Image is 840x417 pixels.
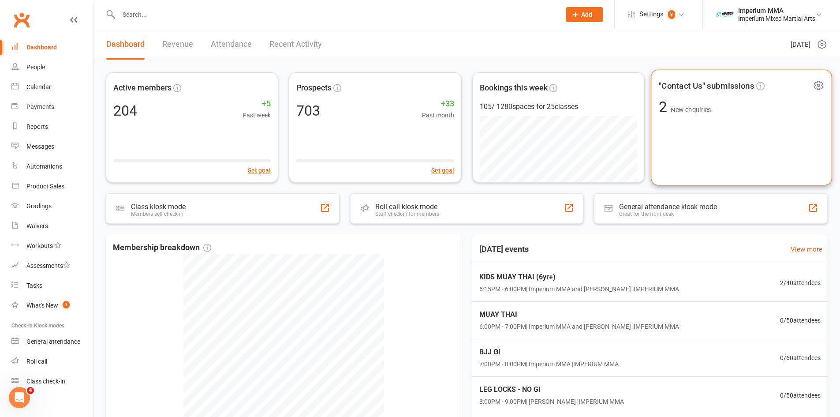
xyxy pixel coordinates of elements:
[11,372,93,391] a: Class kiosk mode
[162,29,193,60] a: Revenue
[243,98,271,110] span: +5
[581,11,592,18] span: Add
[26,262,70,269] div: Assessments
[479,384,624,395] span: LEG LOCKS - NO GI
[26,222,48,229] div: Waivers
[11,117,93,137] a: Reports
[113,241,211,254] span: Membership breakdown
[11,256,93,276] a: Assessments
[566,7,603,22] button: Add
[780,278,821,288] span: 2 / 40 attendees
[791,244,822,255] a: View more
[26,302,58,309] div: What's New
[668,10,675,19] span: 8
[26,242,53,249] div: Workouts
[116,8,554,21] input: Search...
[479,397,624,406] span: 8:00PM - 9:00PM | [PERSON_NAME] | IMPERIUM MMA
[11,38,93,57] a: Dashboard
[26,44,57,51] div: Dashboard
[26,83,51,90] div: Calendar
[26,203,52,210] div: Gradings
[375,203,439,211] div: Roll call kiosk mode
[27,387,34,394] span: 4
[479,346,619,358] span: BJJ GI
[113,82,172,94] span: Active members
[422,110,454,120] span: Past month
[472,241,536,257] h3: [DATE] events
[26,183,64,190] div: Product Sales
[26,338,80,345] div: General attendance
[639,4,664,24] span: Settings
[248,165,271,175] button: Set goal
[479,359,619,369] span: 7:00PM - 8:00PM | Imperium MMA | IMPERIUM MMA
[659,98,671,116] span: 2
[26,103,54,110] div: Payments
[738,7,815,15] div: Imperium MMA
[11,137,93,157] a: Messages
[716,6,734,23] img: thumb_image1639376871.png
[26,64,45,71] div: People
[659,79,754,92] span: "Contact Us" submissions
[375,211,439,217] div: Staff check-in for members
[11,77,93,97] a: Calendar
[479,309,679,320] span: MUAY THAI
[791,39,810,50] span: [DATE]
[113,104,137,118] div: 204
[11,57,93,77] a: People
[11,236,93,256] a: Workouts
[11,216,93,236] a: Waivers
[780,353,821,363] span: 0 / 60 attendees
[63,301,70,308] span: 1
[296,104,320,118] div: 703
[11,276,93,296] a: Tasks
[11,296,93,316] a: What's New1
[26,163,62,170] div: Automations
[296,82,332,94] span: Prospects
[211,29,252,60] a: Attendance
[106,29,145,60] a: Dashboard
[131,211,186,217] div: Members self check-in
[26,143,54,150] div: Messages
[243,110,271,120] span: Past week
[431,165,454,175] button: Set goal
[26,282,42,289] div: Tasks
[780,391,821,400] span: 0 / 50 attendees
[479,322,679,331] span: 6:00PM - 7:00PM | Imperium MMA and [PERSON_NAME] | IMPERIUM MMA
[480,101,637,113] div: 105 / 1280 spaces for 25 classes
[26,123,48,130] div: Reports
[780,316,821,325] span: 0 / 50 attendees
[11,177,93,196] a: Product Sales
[619,203,717,211] div: General attendance kiosk mode
[11,97,93,117] a: Payments
[269,29,322,60] a: Recent Activity
[738,15,815,23] div: Imperium Mixed Martial Arts
[9,387,30,408] iframe: Intercom live chat
[11,157,93,177] a: Automations
[26,358,47,365] div: Roll call
[26,378,65,385] div: Class check-in
[131,203,186,211] div: Class kiosk mode
[619,211,717,217] div: Great for the front desk
[479,284,679,294] span: 5:15PM - 6:00PM | Imperium MMA and [PERSON_NAME] | IMPERIUM MMA
[11,9,33,31] a: Clubworx
[479,271,679,283] span: KIDS MUAY THAI (6yr+)
[671,106,711,114] span: New enquiries
[11,352,93,372] a: Roll call
[11,196,93,216] a: Gradings
[480,82,548,94] span: Bookings this week
[11,332,93,352] a: General attendance kiosk mode
[422,98,454,110] span: +33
